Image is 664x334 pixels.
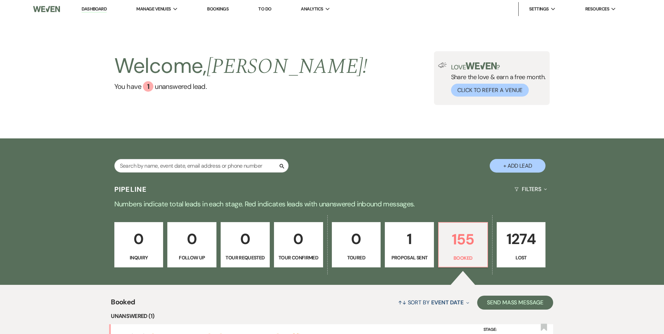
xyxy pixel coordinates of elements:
[477,296,553,310] button: Send Mass Message
[114,159,289,173] input: Search by name, event date, email address or phone number
[512,180,550,198] button: Filters
[438,222,488,267] a: 155Booked
[385,222,434,267] a: 1Proposal Sent
[301,6,323,13] span: Analytics
[443,228,483,251] p: 155
[438,62,447,68] img: loud-speaker-illustration.svg
[529,6,549,13] span: Settings
[336,227,376,251] p: 0
[81,198,583,210] p: Numbers indicate total leads in each stage. Red indicates leads with unanswered inbound messages.
[585,6,609,13] span: Resources
[33,2,60,16] img: Weven Logo
[207,51,368,83] span: [PERSON_NAME] !
[172,254,212,261] p: Follow Up
[278,254,319,261] p: Tour Confirmed
[398,299,406,306] span: ↑↓
[111,312,553,321] li: Unanswered (1)
[172,227,212,251] p: 0
[490,159,545,173] button: + Add Lead
[431,299,464,306] span: Event Date
[119,254,159,261] p: Inquiry
[207,6,229,12] a: Bookings
[389,254,429,261] p: Proposal Sent
[225,254,265,261] p: Tour Requested
[451,84,529,97] button: Click to Refer a Venue
[497,222,546,267] a: 1274Lost
[483,326,536,334] label: Stage:
[332,222,381,267] a: 0Toured
[501,254,541,261] p: Lost
[225,227,265,251] p: 0
[466,62,497,69] img: weven-logo-green.svg
[143,81,153,92] div: 1
[451,62,546,70] p: Love ?
[336,254,376,261] p: Toured
[114,51,368,81] h2: Welcome,
[258,6,271,12] a: To Do
[389,227,429,251] p: 1
[278,227,319,251] p: 0
[447,62,546,97] div: Share the love & earn a free month.
[119,227,159,251] p: 0
[114,184,147,194] h3: Pipeline
[114,81,368,92] a: You have 1 unanswered lead.
[167,222,216,267] a: 0Follow Up
[501,227,541,251] p: 1274
[443,254,483,262] p: Booked
[136,6,171,13] span: Manage Venues
[111,297,135,312] span: Booked
[274,222,323,267] a: 0Tour Confirmed
[114,222,163,267] a: 0Inquiry
[221,222,270,267] a: 0Tour Requested
[395,293,472,312] button: Sort By Event Date
[82,6,107,13] a: Dashboard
